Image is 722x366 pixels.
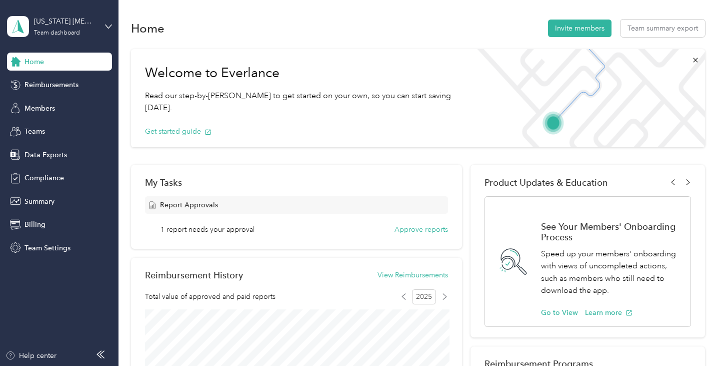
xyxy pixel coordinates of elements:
[666,310,722,366] iframe: Everlance-gr Chat Button Frame
[160,224,254,235] span: 1 report needs your approval
[145,291,275,302] span: Total value of approved and paid reports
[394,224,448,235] button: Approve reports
[24,57,44,67] span: Home
[5,350,56,361] button: Help center
[24,173,64,183] span: Compliance
[24,80,78,90] span: Reimbursements
[24,196,54,207] span: Summary
[484,177,608,188] span: Product Updates & Education
[377,270,448,280] button: View Reimbursements
[24,219,45,230] span: Billing
[585,307,632,318] button: Learn more
[24,103,55,114] span: Members
[541,221,679,242] h1: See Your Members' Onboarding Process
[468,49,705,147] img: Welcome to everlance
[145,126,211,137] button: Get started guide
[145,270,243,280] h2: Reimbursement History
[24,243,70,253] span: Team Settings
[34,16,96,27] div: [US_STATE] [MEDICAL_DATA] Coalition Inc.
[24,126,45,137] span: Teams
[145,65,454,81] h1: Welcome to Everlance
[145,177,448,188] div: My Tasks
[548,20,611,37] button: Invite members
[145,90,454,114] p: Read our step-by-[PERSON_NAME] to get started on your own, so you can start saving [DATE].
[412,289,436,304] span: 2025
[34,30,80,36] div: Team dashboard
[541,248,679,297] p: Speed up your members' onboarding with views of uncompleted actions, such as members who still ne...
[131,23,164,34] h1: Home
[541,307,578,318] button: Go to View
[24,150,67,160] span: Data Exports
[160,200,218,210] span: Report Approvals
[620,20,705,37] button: Team summary export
